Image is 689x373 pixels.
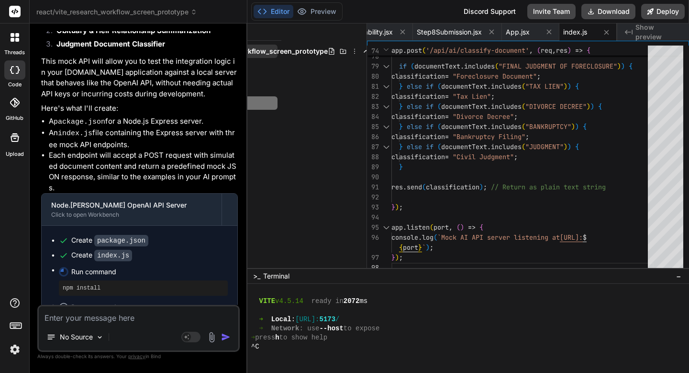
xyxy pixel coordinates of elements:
[491,82,522,91] span: includes
[49,150,238,193] li: Each endpoint will accept a POST request with simulated document content and return a predefined ...
[8,81,22,89] label: code
[525,102,587,111] span: "DIVORCE DECREE"
[367,61,379,71] div: 79
[399,203,403,211] span: ;
[403,243,418,252] span: port
[293,5,340,18] button: Preview
[49,128,238,150] li: An file containing the Express server with three mock API endpoints.
[42,194,222,225] button: Node.[PERSON_NAME] OpenAI API ServerClick to open Workbench
[491,122,522,131] span: includes
[453,92,491,101] span: "Tax Lien"
[259,315,263,324] span: ➜
[6,114,23,122] label: GitHub
[617,62,621,70] span: )
[51,211,212,219] div: Click to open Workbench
[399,142,403,151] span: }
[407,122,422,131] span: else
[487,142,491,151] span: .
[491,142,522,151] span: includes
[441,122,487,131] span: documentText
[407,46,422,55] span: post
[380,122,392,132] div: Click to collapse the range.
[380,82,392,92] div: Click to collapse the range.
[563,27,587,37] span: index.js
[491,102,522,111] span: includes
[621,62,625,70] span: )
[587,102,590,111] span: )
[391,152,445,161] span: classification
[37,352,240,361] p: Always double-check its answers. Your in Bind
[525,142,564,151] span: "JUDGMENT"
[391,112,445,121] span: classification
[525,122,571,131] span: "BANKRUPTCY"
[367,233,379,243] div: 96
[49,116,238,128] li: A for a Node.js Express server.
[54,118,105,126] code: package.json
[674,268,683,284] button: −
[94,250,132,261] code: index.js
[206,332,217,343] img: attachment
[590,102,594,111] span: )
[437,233,560,242] span: `Mock AI API server listening at
[491,92,495,101] span: ;
[426,122,433,131] span: if
[259,297,276,306] span: VITE
[391,46,403,55] span: app
[495,62,499,70] span: (
[71,267,228,277] span: Run command
[271,324,300,333] span: Network
[598,102,602,111] span: {
[96,333,104,341] img: Pick Models
[319,315,335,324] span: 5173
[391,233,418,242] span: console
[441,102,487,111] span: documentText
[399,122,403,131] span: }
[367,212,379,222] div: 94
[541,46,552,55] span: req
[221,332,231,342] img: icon
[426,142,433,151] span: if
[567,46,571,55] span: )
[344,297,360,306] span: 2072
[499,62,617,70] span: "FINAL JUDGMENT OF FORECLOSURE"
[422,243,426,252] span: `
[367,202,379,212] div: 93
[335,315,339,324] span: /
[460,223,464,232] span: )
[395,253,399,262] span: )
[259,324,263,333] span: ➜
[583,122,587,131] span: {
[525,82,564,91] span: "TAX LIEN"
[253,271,260,281] span: >_
[399,163,403,171] span: }
[426,243,430,252] span: )
[464,62,495,70] span: includes
[344,324,380,333] span: to expose
[445,72,449,81] span: =
[399,253,403,262] span: ;
[514,152,518,161] span: ;
[4,48,25,57] label: threads
[479,183,483,191] span: )
[522,122,525,131] span: (
[319,324,343,333] span: --host
[71,303,228,312] span: Run command
[403,46,407,55] span: .
[414,62,460,70] span: documentText
[676,271,681,281] span: −
[479,223,483,232] span: {
[391,72,445,81] span: classification
[399,62,407,70] span: if
[575,82,579,91] span: {
[63,284,224,292] pre: npm install
[445,132,449,141] span: =
[491,183,606,191] span: // Return as plain text string
[581,4,635,19] button: Download
[433,233,437,242] span: (
[251,333,255,342] span: ➜
[437,142,441,151] span: (
[41,103,238,114] p: Here's what I'll create:
[6,150,24,158] label: Upload
[422,233,433,242] span: log
[587,46,590,55] span: {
